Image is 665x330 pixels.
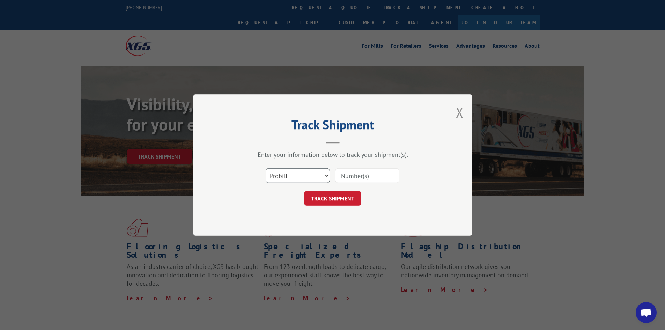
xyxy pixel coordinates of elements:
[228,151,437,159] div: Enter your information below to track your shipment(s).
[335,168,399,183] input: Number(s)
[636,302,657,323] a: Open chat
[456,103,464,122] button: Close modal
[228,120,437,133] h2: Track Shipment
[304,191,361,206] button: TRACK SHIPMENT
